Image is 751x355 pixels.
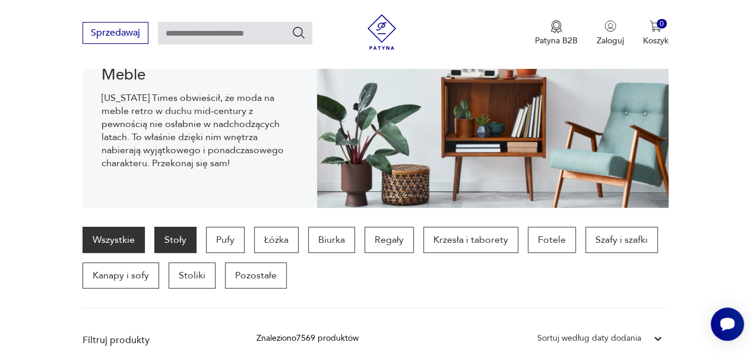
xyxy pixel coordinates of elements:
a: Wszystkie [83,227,145,253]
div: 0 [657,19,667,29]
button: Sprzedawaj [83,22,148,44]
iframe: Smartsupp widget button [711,308,744,341]
a: Krzesła i taborety [423,227,518,253]
button: 0Koszyk [643,20,668,46]
p: Zaloguj [597,35,624,46]
a: Biurka [308,227,355,253]
a: Stoły [154,227,197,253]
a: Regały [365,227,414,253]
p: Koszyk [643,35,668,46]
a: Łóżka [254,227,299,253]
button: Zaloguj [597,20,624,46]
button: Patyna B2B [535,20,578,46]
p: Filtruj produkty [83,334,228,347]
a: Fotele [528,227,576,253]
p: [US_STATE] Times obwieścił, że moda na meble retro w duchu mid-century z pewnością nie osłabnie w... [102,91,298,170]
a: Szafy i szafki [585,227,658,253]
a: Ikona medaluPatyna B2B [535,20,578,46]
img: Ikona koszyka [649,20,661,32]
div: Znaleziono 7569 produktów [256,332,359,345]
a: Pozostałe [225,262,287,289]
a: Sprzedawaj [83,30,148,38]
img: Patyna - sklep z meblami i dekoracjami vintage [364,14,400,50]
img: Ikonka użytkownika [604,20,616,32]
img: Meble [317,30,668,208]
h1: Meble [102,68,298,82]
a: Stoliki [169,262,216,289]
a: Kanapy i sofy [83,262,159,289]
div: Sortuj według daty dodania [537,332,641,345]
p: Patyna B2B [535,35,578,46]
a: Pufy [206,227,245,253]
button: Szukaj [291,26,306,40]
img: Ikona medalu [550,20,562,33]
